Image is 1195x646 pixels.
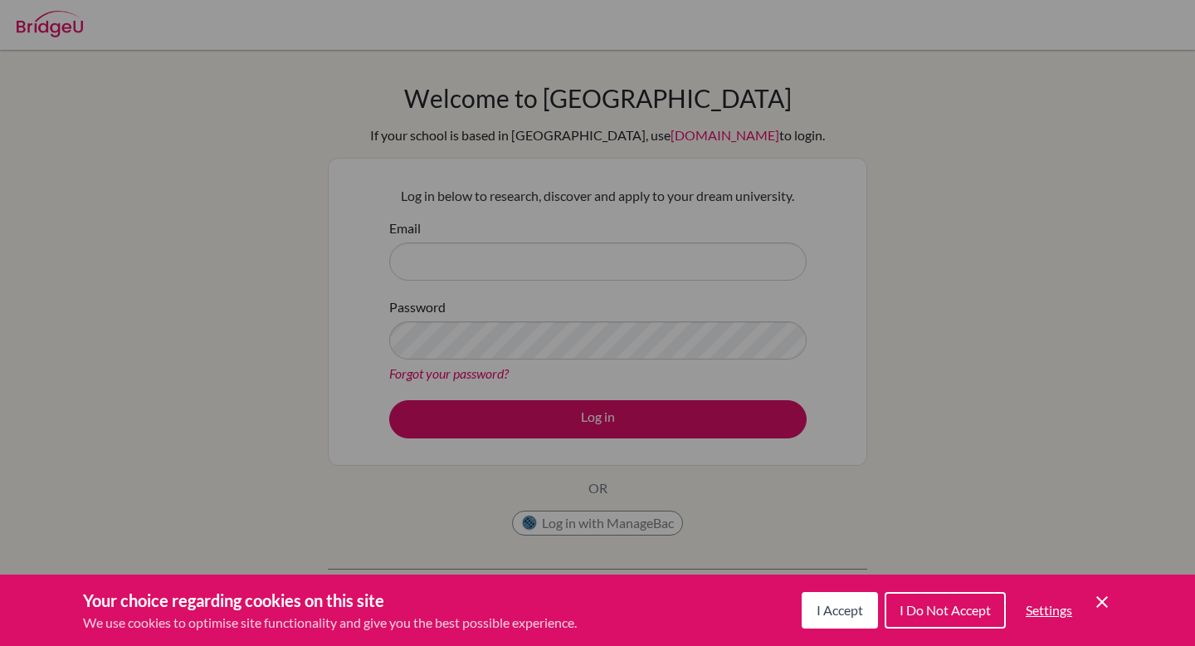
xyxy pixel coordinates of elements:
span: I Accept [817,602,863,618]
button: I Do Not Accept [885,592,1006,629]
button: Settings [1012,594,1085,627]
p: We use cookies to optimise site functionality and give you the best possible experience. [83,613,577,633]
button: Save and close [1092,592,1112,612]
span: Settings [1026,602,1072,618]
button: I Accept [802,592,878,629]
h3: Your choice regarding cookies on this site [83,588,577,613]
span: I Do Not Accept [900,602,991,618]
